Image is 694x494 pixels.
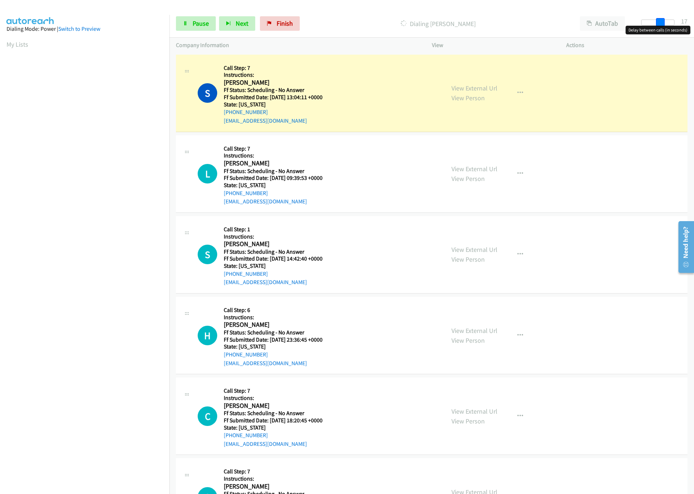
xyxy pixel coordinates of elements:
[224,233,323,240] h5: Instructions:
[176,16,216,31] a: Pause
[198,326,217,345] div: The call is yet to be attempted
[580,16,625,31] button: AutoTab
[673,218,694,276] iframe: Resource Center
[451,326,497,335] a: View External Url
[224,94,323,101] h5: Ff Submitted Date: [DATE] 13:04:11 +0000
[198,406,217,426] div: The call is yet to be attempted
[224,468,323,475] h5: Call Step: 7
[451,255,485,263] a: View Person
[451,245,497,254] a: View External Url
[224,262,323,270] h5: State: [US_STATE]
[224,410,323,417] h5: Ff Status: Scheduling - No Answer
[224,240,323,248] h2: [PERSON_NAME]
[224,360,307,367] a: [EMAIL_ADDRESS][DOMAIN_NAME]
[224,279,307,286] a: [EMAIL_ADDRESS][DOMAIN_NAME]
[224,255,323,262] h5: Ff Submitted Date: [DATE] 14:42:40 +0000
[451,417,485,425] a: View Person
[224,86,323,94] h5: Ff Status: Scheduling - No Answer
[224,226,323,233] h5: Call Step: 1
[224,387,323,394] h5: Call Step: 7
[224,424,323,431] h5: State: [US_STATE]
[224,248,323,256] h5: Ff Status: Scheduling - No Answer
[224,394,323,402] h5: Instructions:
[198,245,217,264] div: The call is yet to be attempted
[224,109,268,115] a: [PHONE_NUMBER]
[566,41,687,50] p: Actions
[7,25,163,33] div: Dialing Mode: Power |
[224,270,268,277] a: [PHONE_NUMBER]
[224,440,307,447] a: [EMAIL_ADDRESS][DOMAIN_NAME]
[224,190,268,197] a: [PHONE_NUMBER]
[451,94,485,102] a: View Person
[224,145,323,152] h5: Call Step: 7
[626,26,690,34] div: Delay between calls (in seconds)
[224,475,323,482] h5: Instructions:
[451,84,497,92] a: View External Url
[224,174,323,182] h5: Ff Submitted Date: [DATE] 09:39:53 +0000
[310,19,567,29] p: Dialing [PERSON_NAME]
[432,41,553,50] p: View
[224,307,323,314] h5: Call Step: 6
[198,326,217,345] h1: H
[198,83,217,103] h1: S
[224,329,323,336] h5: Ff Status: Scheduling - No Answer
[224,402,323,410] h2: [PERSON_NAME]
[224,159,323,168] h2: [PERSON_NAME]
[451,165,497,173] a: View External Url
[224,482,323,491] h2: [PERSON_NAME]
[198,164,217,183] h1: L
[451,407,497,415] a: View External Url
[193,19,209,28] span: Pause
[224,71,323,79] h5: Instructions:
[224,336,323,343] h5: Ff Submitted Date: [DATE] 23:36:45 +0000
[224,182,323,189] h5: State: [US_STATE]
[224,168,323,175] h5: Ff Status: Scheduling - No Answer
[224,314,323,321] h5: Instructions:
[236,19,248,28] span: Next
[224,321,323,329] h2: [PERSON_NAME]
[224,101,323,108] h5: State: [US_STATE]
[176,41,419,50] p: Company Information
[224,343,323,350] h5: State: [US_STATE]
[681,16,687,26] div: 17
[451,336,485,345] a: View Person
[224,198,307,205] a: [EMAIL_ADDRESS][DOMAIN_NAME]
[224,64,323,72] h5: Call Step: 7
[7,40,28,48] a: My Lists
[198,164,217,183] div: The call is yet to be attempted
[224,432,268,439] a: [PHONE_NUMBER]
[451,174,485,183] a: View Person
[219,16,255,31] button: Next
[224,117,307,124] a: [EMAIL_ADDRESS][DOMAIN_NAME]
[58,25,100,32] a: Switch to Preview
[224,351,268,358] a: [PHONE_NUMBER]
[198,245,217,264] h1: S
[198,406,217,426] h1: C
[277,19,293,28] span: Finish
[7,56,169,400] iframe: Dialpad
[260,16,300,31] a: Finish
[224,152,323,159] h5: Instructions:
[224,79,323,87] h2: [PERSON_NAME]
[224,417,323,424] h5: Ff Submitted Date: [DATE] 18:20:45 +0000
